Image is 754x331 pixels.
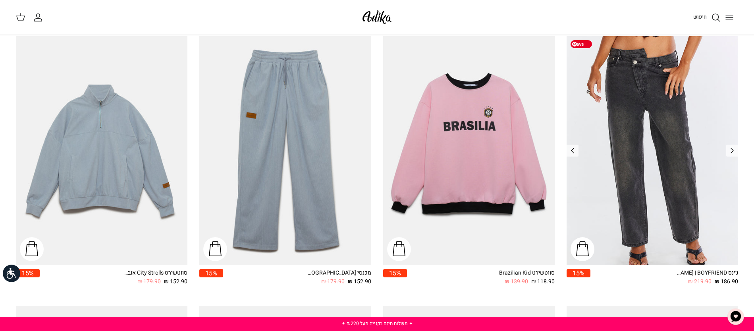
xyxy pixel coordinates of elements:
[33,13,46,22] a: החשבון שלי
[223,269,371,286] a: מכנסי [GEOGRAPHIC_DATA] 152.90 ₪ 179.90 ₪
[590,269,738,286] a: ג׳ינס All Or Nothing [PERSON_NAME] | BOYFRIEND 186.90 ₪ 219.90 ₪
[571,40,592,48] span: Save
[505,277,528,286] span: 139.90 ₪
[308,269,371,277] div: מכנסי [GEOGRAPHIC_DATA]
[164,277,187,286] span: 152.90 ₪
[383,36,555,265] a: סווטשירט Brazilian Kid
[199,269,223,277] span: 15%
[360,8,394,27] img: Adika IL
[567,36,738,265] a: ג׳ינס All Or Nothing קריס-קרוס | BOYFRIEND
[40,269,187,286] a: סווטשירט City Strolls אוברסייז 152.90 ₪ 179.90 ₪
[16,269,40,277] span: 15%
[675,269,738,277] div: ג׳ינס All Or Nothing [PERSON_NAME] | BOYFRIEND
[688,277,712,286] span: 219.90 ₪
[567,269,590,277] span: 15%
[693,13,721,22] a: חיפוש
[348,277,371,286] span: 152.90 ₪
[491,269,555,277] div: סווטשירט Brazilian Kid
[16,36,187,265] a: סווטשירט City Strolls אוברסייז
[726,145,738,157] a: Previous
[383,269,407,277] span: 15%
[137,277,161,286] span: 179.90 ₪
[383,269,407,286] a: 15%
[693,13,707,21] span: חיפוש
[321,277,345,286] span: 179.90 ₪
[199,36,371,265] a: מכנסי טרנינג City strolls
[531,277,555,286] span: 118.90 ₪
[724,305,748,329] button: צ'אט
[124,269,187,277] div: סווטשירט City Strolls אוברסייז
[341,320,413,327] a: ✦ משלוח חינם בקנייה מעל ₪220 ✦
[407,269,555,286] a: סווטשירט Brazilian Kid 118.90 ₪ 139.90 ₪
[567,145,579,157] a: Previous
[721,9,738,26] button: Toggle menu
[199,269,223,286] a: 15%
[16,269,40,286] a: 15%
[567,269,590,286] a: 15%
[715,277,738,286] span: 186.90 ₪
